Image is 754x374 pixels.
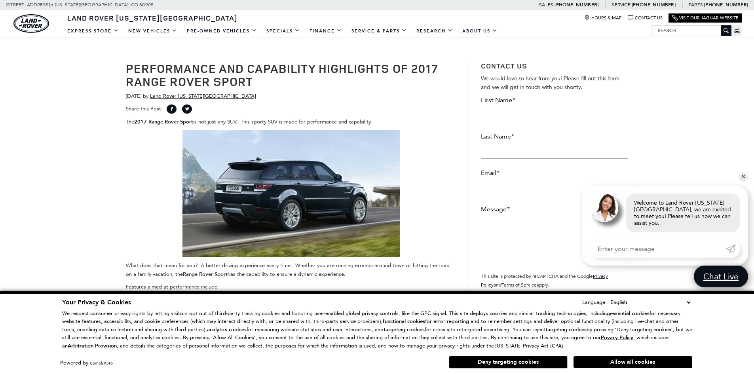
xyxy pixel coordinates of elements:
a: Specials [262,24,305,38]
button: Deny targeting cookies [449,356,568,368]
img: Agent profile photo [590,194,618,222]
small: This site is protected by reCAPTCHA and the Google and apply. [481,273,608,288]
label: First Name [481,96,515,104]
strong: functional cookies [383,318,425,325]
strong: Arbitration Provision [68,342,117,349]
a: Service & Parts [347,24,412,38]
img: 2017 Range Rover Sport SUV performance and capability Colorado Springs [182,130,400,257]
a: 2017 Range Rover Sport [134,119,193,125]
div: Share this Post: [126,104,457,118]
u: Privacy Policy [601,334,633,341]
strong: essential cookies [610,310,650,317]
a: Visit Our Jaguar Website [672,15,739,21]
p: Features aimed at performance include: [126,283,457,291]
p: The is not just any SUV. This sporty SUV is made for performance and capability. [126,118,457,126]
strong: 2017 Range Rover Sport [134,118,193,125]
span: Service [612,2,630,8]
a: [STREET_ADDRESS] • [US_STATE][GEOGRAPHIC_DATA], CO 80905 [6,2,154,8]
h1: Performance and Capability Highlights of 2017 Range Rover Sport [126,62,457,88]
strong: targeting cookies [384,326,425,333]
a: [PHONE_NUMBER] [555,2,598,8]
a: Research [412,24,458,38]
span: [DATE] [126,93,141,99]
label: Last Name [481,132,514,141]
span: Sales [539,2,553,8]
span: We would love to hear from you! Please fill out this form and we will get in touch with you shortly. [481,75,619,91]
a: [PHONE_NUMBER] [632,2,676,8]
span: by [143,93,148,99]
nav: Main Navigation [63,24,502,38]
a: About Us [458,24,502,38]
h3: Contact Us [481,62,628,70]
strong: analytics cookies [207,326,247,333]
div: Language: [582,300,607,305]
a: Land Rover [US_STATE][GEOGRAPHIC_DATA] [150,93,256,99]
span: Land Rover [US_STATE][GEOGRAPHIC_DATA] [67,13,237,23]
a: Chat Live [694,266,748,287]
select: Language Select [608,298,692,307]
a: New Vehicles [123,24,182,38]
div: Powered by [60,361,113,366]
span: Your Privacy & Cookies [62,298,131,307]
a: [PHONE_NUMBER] [704,2,748,8]
a: EXPRESS STORE [63,24,123,38]
img: Land Rover [13,14,49,33]
input: Enter your message [590,240,726,258]
label: Message [481,205,510,214]
span: Parts [689,2,703,8]
span: Chat Live [699,271,743,282]
a: Hours & Map [584,15,622,21]
strong: targeting cookies [545,326,587,333]
input: Search [652,26,731,35]
a: Land Rover [US_STATE][GEOGRAPHIC_DATA] [63,13,242,23]
a: Submit [726,240,740,258]
p: What does that mean for you? A better driving experience every time. Whether you are running erra... [126,261,457,279]
a: ComplyAuto [90,361,113,366]
a: Contact Us [628,15,663,21]
a: Privacy Policy [601,334,633,340]
button: Allow all cookies [574,356,692,368]
a: Finance [305,24,347,38]
label: Email [481,169,500,177]
div: Welcome to Land Rover [US_STATE][GEOGRAPHIC_DATA], we are excited to meet you! Please tell us how... [626,194,740,232]
strong: Range Rover Sport [183,271,228,278]
a: Terms of Service [501,282,537,288]
p: We respect consumer privacy rights by letting visitors opt out of third-party tracking cookies an... [62,309,692,350]
a: Pre-Owned Vehicles [182,24,262,38]
a: land-rover [13,14,49,33]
